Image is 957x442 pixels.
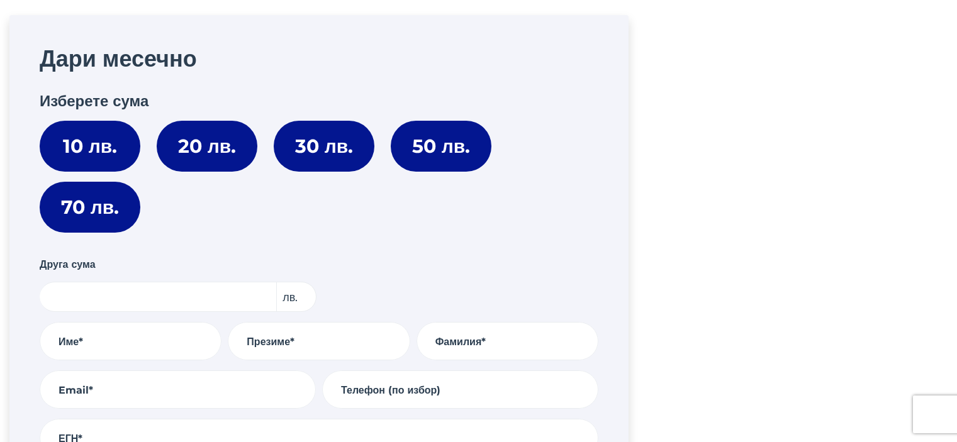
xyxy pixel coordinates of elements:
[40,257,96,273] label: Друга сума
[157,121,257,172] label: 20 лв.
[40,182,140,233] label: 70 лв.
[274,121,374,172] label: 30 лв.
[40,45,598,72] h2: Дари месечно
[40,92,598,111] h3: Изберете сума
[391,121,491,172] label: 50 лв.
[276,282,316,312] span: лв.
[40,121,140,172] label: 10 лв.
